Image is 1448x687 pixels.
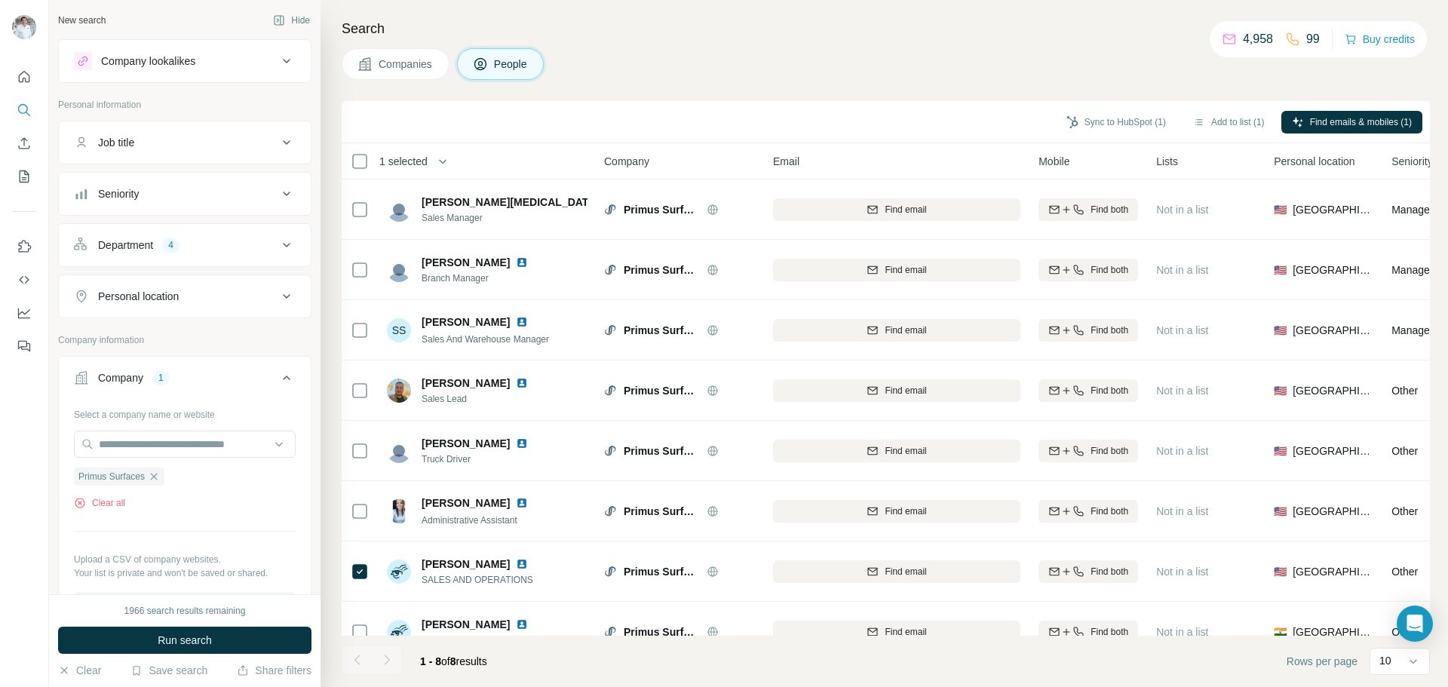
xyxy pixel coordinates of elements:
span: Sales Lead [422,392,546,406]
span: Find emails & mobiles (1) [1310,115,1412,129]
img: Avatar [387,198,411,222]
button: Find email [773,319,1020,342]
span: Primus Surfaces [624,624,699,639]
img: LinkedIn logo [516,316,528,328]
button: Dashboard [12,299,36,327]
span: [PERSON_NAME] [422,436,510,451]
img: Logo of Primus Surfaces [604,625,616,638]
span: 🇺🇸 [1274,443,1287,459]
span: Personal location [1274,154,1354,169]
span: 🇺🇸 [1274,504,1287,519]
button: Personal location [59,278,311,314]
button: Find email [773,379,1020,402]
span: Not in a list [1156,324,1208,336]
div: Department [98,238,153,253]
span: Find email [885,384,926,397]
button: Upload a list of companies [74,592,296,619]
span: Lists [1156,154,1178,169]
span: Other [1391,566,1418,578]
button: Find emails & mobiles (1) [1281,111,1422,133]
span: Primus Surfaces [624,443,699,459]
span: Run search [158,633,212,648]
span: Find email [885,324,926,337]
img: Logo of Primus Surfaces [604,203,616,216]
span: of [441,655,450,667]
button: Buy credits [1345,29,1415,50]
img: LinkedIn logo [516,618,528,630]
div: Seniority [98,186,139,201]
span: [GEOGRAPHIC_DATA] [1293,262,1373,278]
span: Find email [885,625,926,639]
div: Job title [98,135,134,150]
span: 1 - 8 [420,655,441,667]
span: Find both [1091,625,1128,639]
button: Find both [1038,319,1138,342]
span: Seniority [1391,154,1432,169]
span: 🇺🇸 [1274,202,1287,217]
span: Other [1391,505,1418,517]
span: 🇺🇸 [1274,323,1287,338]
span: Other [1391,385,1418,397]
button: Hide [262,9,321,32]
span: Find both [1091,505,1128,518]
span: Truck Driver [422,452,546,466]
img: Logo of Primus Surfaces [604,384,616,397]
img: LinkedIn logo [516,497,528,509]
span: [GEOGRAPHIC_DATA] [1293,202,1373,217]
div: SS [387,318,411,342]
span: Associate [422,633,546,647]
span: [PERSON_NAME] [422,557,510,572]
img: LinkedIn logo [516,256,528,268]
button: Job title [59,124,311,161]
span: Not in a list [1156,566,1208,578]
span: Find both [1091,565,1128,578]
span: Email [773,154,799,169]
span: Mobile [1038,154,1069,169]
div: Company [98,370,143,385]
img: LinkedIn logo [516,558,528,570]
span: Find email [885,203,926,216]
button: Sync to HubSpot (1) [1056,111,1176,133]
button: Department4 [59,227,311,263]
h4: Search [342,18,1430,39]
span: SALES AND OPERATIONS [422,573,546,587]
span: Find email [885,444,926,458]
button: Find both [1038,198,1138,221]
span: Find both [1091,384,1128,397]
img: Logo of Primus Surfaces [604,263,616,276]
img: LinkedIn logo [516,377,528,389]
span: Not in a list [1156,445,1208,457]
p: Personal information [58,98,311,112]
button: Company1 [59,360,311,402]
span: People [494,57,529,72]
span: [GEOGRAPHIC_DATA] [1293,504,1373,519]
span: [PERSON_NAME] [422,495,510,511]
button: Use Surfe API [12,266,36,293]
img: Logo of Primus Surfaces [604,444,616,457]
div: Company lookalikes [101,54,195,69]
span: Find both [1091,263,1128,277]
span: [PERSON_NAME] [422,376,510,391]
span: 🇮🇳 [1274,624,1287,639]
button: Find both [1038,621,1138,643]
span: [PERSON_NAME] [422,314,510,330]
span: 🇺🇸 [1274,564,1287,579]
button: Use Surfe on LinkedIn [12,233,36,260]
p: 4,958 [1243,30,1273,48]
img: Avatar [387,560,411,584]
span: Primus Surfaces [624,202,699,217]
span: Not in a list [1156,264,1208,276]
button: Find email [773,440,1020,462]
button: My lists [12,163,36,190]
span: Manager [1391,324,1433,336]
span: Branch Manager [422,271,546,285]
button: Feedback [12,333,36,360]
button: Clear [58,663,101,678]
img: Avatar [387,258,411,282]
img: Avatar [387,379,411,403]
span: [PERSON_NAME][MEDICAL_DATA] [422,195,599,210]
span: Sales And Warehouse Manager [422,334,549,345]
p: Your list is private and won't be saved or shared. [74,566,296,580]
span: [GEOGRAPHIC_DATA] [1293,564,1373,579]
span: Not in a list [1156,505,1208,517]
